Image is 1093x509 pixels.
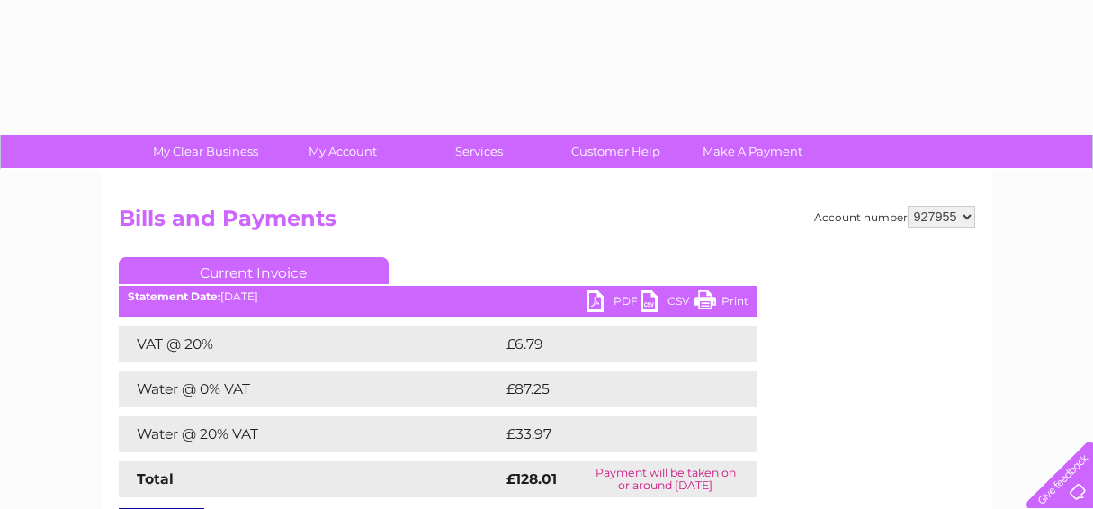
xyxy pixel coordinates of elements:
h2: Bills and Payments [119,206,975,240]
a: CSV [641,290,694,317]
td: £33.97 [502,416,721,452]
a: Current Invoice [119,257,389,284]
td: Water @ 20% VAT [119,416,502,452]
a: My Clear Business [131,135,280,168]
td: Water @ 0% VAT [119,371,502,407]
a: Services [405,135,553,168]
a: PDF [587,290,641,317]
strong: £128.01 [506,470,557,487]
a: My Account [268,135,417,168]
a: Print [694,290,748,317]
a: Customer Help [542,135,690,168]
td: £6.79 [502,326,715,362]
td: VAT @ 20% [119,326,502,362]
div: Account number [814,206,975,228]
b: Statement Date: [128,290,220,303]
td: £87.25 [502,371,720,407]
td: Payment will be taken on or around [DATE] [574,461,757,497]
a: Make A Payment [678,135,827,168]
div: [DATE] [119,290,757,303]
strong: Total [137,470,174,487]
